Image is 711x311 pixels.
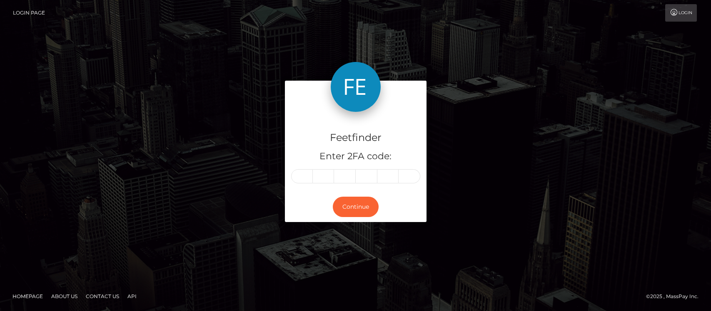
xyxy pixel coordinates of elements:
img: Feetfinder [331,62,381,112]
a: Login [665,4,697,22]
div: © 2025 , MassPay Inc. [646,292,705,301]
a: Login Page [13,4,45,22]
a: Homepage [9,290,46,303]
a: API [124,290,140,303]
h4: Feetfinder [291,131,420,145]
a: Contact Us [82,290,122,303]
button: Continue [333,197,379,217]
h5: Enter 2FA code: [291,150,420,163]
a: About Us [48,290,81,303]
